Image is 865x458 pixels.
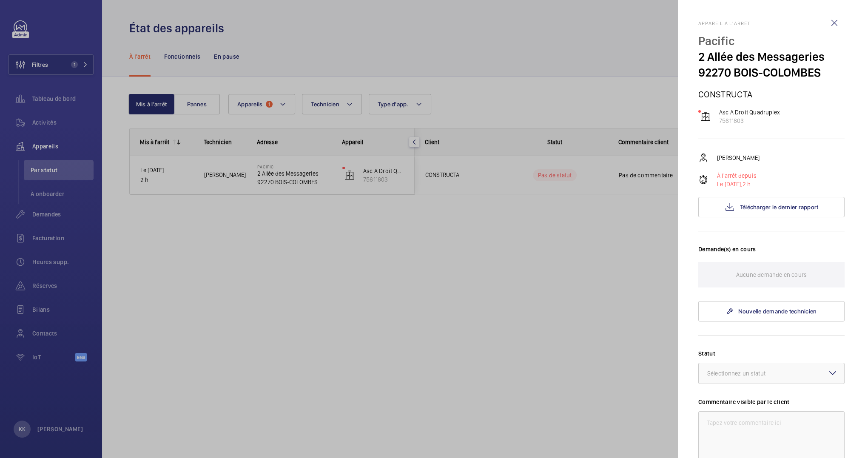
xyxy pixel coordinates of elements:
[717,154,760,162] p: [PERSON_NAME]
[717,181,743,188] span: Le [DATE],
[698,301,845,321] a: Nouvelle demande technicien
[717,180,757,188] p: 2 h
[698,197,845,217] button: Télécharger le dernier rapport
[698,65,845,80] p: 92270 BOIS-COLOMBES
[698,245,845,262] h3: Demande(s) en cours
[698,89,845,100] p: CONSTRUCTA
[698,49,845,65] p: 2 Allée des Messageries
[717,171,757,180] p: À l'arrêt depuis
[707,369,787,378] div: Sélectionnez un statut
[700,111,711,122] img: elevator.svg
[736,262,807,287] p: Aucune demande en cours
[698,398,845,406] label: Commentaire visible par le client
[698,20,845,26] h2: Appareil à l'arrêt
[740,204,819,211] span: Télécharger le dernier rapport
[719,117,780,125] p: 75611803
[719,108,780,117] p: Asc A Droit Quadruplex
[698,33,845,49] p: Pacific
[698,349,845,358] label: Statut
